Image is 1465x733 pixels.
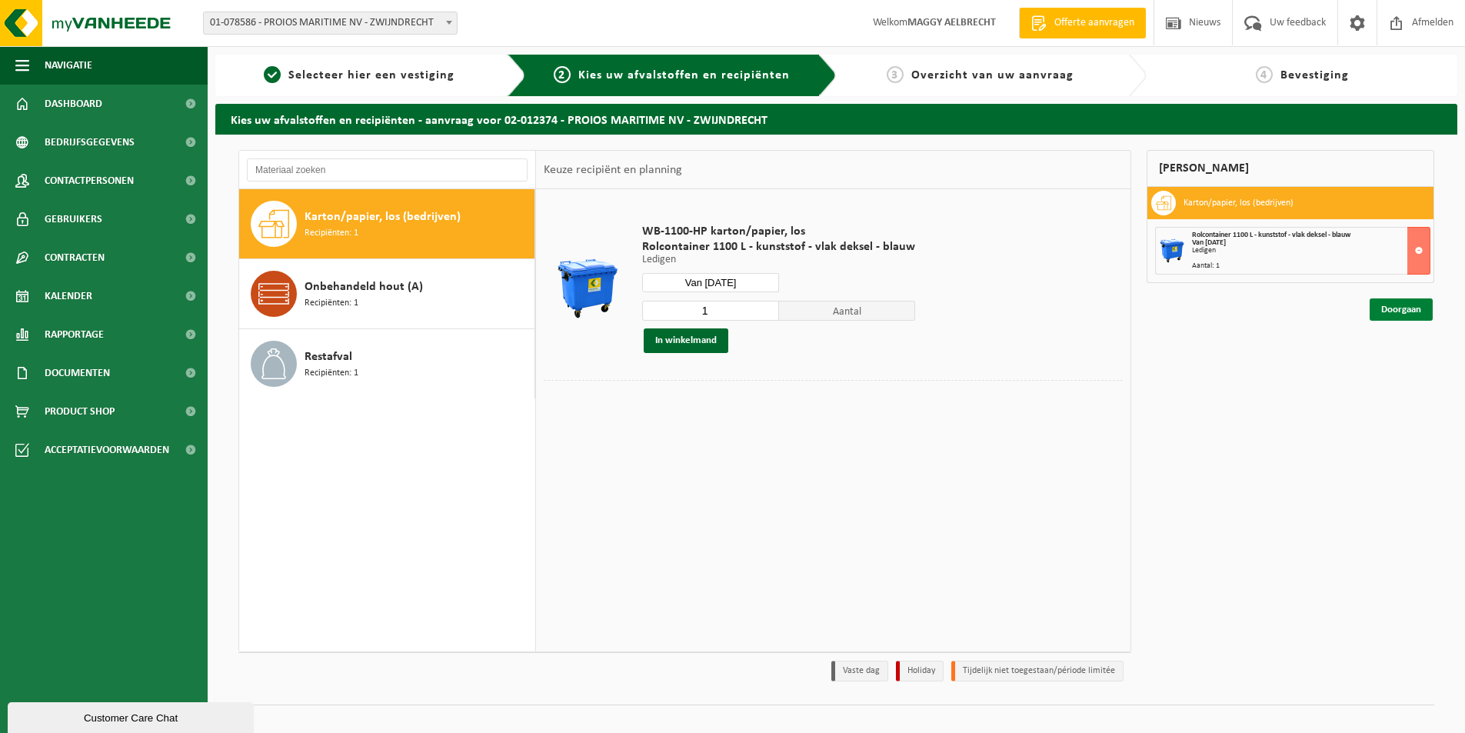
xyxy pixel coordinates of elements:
[887,66,904,83] span: 3
[1019,8,1146,38] a: Offerte aanvragen
[45,200,102,238] span: Gebruikers
[1192,262,1430,270] div: Aantal: 1
[831,661,888,681] li: Vaste dag
[45,238,105,277] span: Contracten
[951,661,1124,681] li: Tijdelijk niet toegestaan/période limitée
[779,301,916,321] span: Aantal
[1256,66,1273,83] span: 4
[45,392,115,431] span: Product Shop
[642,239,915,255] span: Rolcontainer 1100 L - kunststof - vlak deksel - blauw
[1184,191,1294,215] h3: Karton/papier, los (bedrijven)
[642,255,915,265] p: Ledigen
[305,366,358,381] span: Recipiënten: 1
[1192,238,1226,247] strong: Van [DATE]
[1147,150,1434,187] div: [PERSON_NAME]
[1192,247,1430,255] div: Ledigen
[1370,298,1433,321] a: Doorgaan
[1050,15,1138,31] span: Offerte aanvragen
[215,104,1457,134] h2: Kies uw afvalstoffen en recipiënten - aanvraag voor 02-012374 - PROIOS MARITIME NV - ZWIJNDRECHT
[642,224,915,239] span: WB-1100-HP karton/papier, los
[305,278,423,296] span: Onbehandeld hout (A)
[45,46,92,85] span: Navigatie
[247,158,528,182] input: Materiaal zoeken
[239,189,535,259] button: Karton/papier, los (bedrijven) Recipiënten: 1
[536,151,690,189] div: Keuze recipiënt en planning
[305,348,352,366] span: Restafval
[907,17,996,28] strong: MAGGY AELBRECHT
[45,315,104,354] span: Rapportage
[204,12,457,34] span: 01-078586 - PROIOS MARITIME NV - ZWIJNDRECHT
[1280,69,1349,82] span: Bevestiging
[223,66,495,85] a: 1Selecteer hier een vestiging
[203,12,458,35] span: 01-078586 - PROIOS MARITIME NV - ZWIJNDRECHT
[45,354,110,392] span: Documenten
[8,699,257,733] iframe: chat widget
[264,66,281,83] span: 1
[896,661,944,681] li: Holiday
[288,69,454,82] span: Selecteer hier een vestiging
[642,273,779,292] input: Selecteer datum
[305,226,358,241] span: Recipiënten: 1
[305,296,358,311] span: Recipiënten: 1
[45,277,92,315] span: Kalender
[239,329,535,398] button: Restafval Recipiënten: 1
[45,123,135,162] span: Bedrijfsgegevens
[45,85,102,123] span: Dashboard
[554,66,571,83] span: 2
[45,431,169,469] span: Acceptatievoorwaarden
[911,69,1074,82] span: Overzicht van uw aanvraag
[578,69,790,82] span: Kies uw afvalstoffen en recipiënten
[1192,231,1350,239] span: Rolcontainer 1100 L - kunststof - vlak deksel - blauw
[644,328,728,353] button: In winkelmand
[239,259,535,329] button: Onbehandeld hout (A) Recipiënten: 1
[305,208,461,226] span: Karton/papier, los (bedrijven)
[45,162,134,200] span: Contactpersonen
